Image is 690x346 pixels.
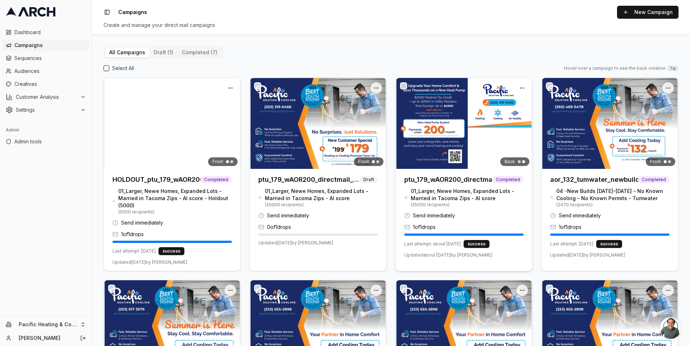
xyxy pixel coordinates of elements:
span: Updated about [DATE] by [PERSON_NAME] [404,252,492,258]
span: Updated [DATE] by [PERSON_NAME] [550,252,625,258]
span: ( 25000 recipients) [265,202,378,208]
nav: breadcrumb [118,9,147,16]
div: success [596,240,622,248]
span: 1 of 1 drops [121,231,144,238]
span: Back [505,159,515,165]
a: Admin tools [3,136,89,147]
label: Select All [112,65,134,72]
span: Completed [201,176,232,183]
span: Audiences [14,68,86,75]
span: Settings [16,106,77,114]
span: Campaigns [14,42,86,49]
img: Front creative for aor_132_tumwater_newbuilds_noac_drop1 [542,78,678,169]
span: Dashboard [14,29,86,36]
button: All Campaigns [105,47,149,57]
span: Draft [360,176,378,183]
div: Create and manage your direct mail campaigns [103,22,678,29]
span: Send immediately [559,212,601,219]
span: 04 -New Builds [DATE]-[DATE] - No Known Cooling - No Known Permits - Tumwater [556,188,670,202]
span: ( 25000 recipients) [411,202,524,208]
div: Admin [3,124,89,136]
button: Log out [78,333,88,343]
a: Campaigns [3,40,89,51]
a: Creatives [3,78,89,90]
a: Dashboard [3,27,89,38]
span: Updated [DATE] by [PERSON_NAME] [112,259,187,265]
span: Admin tools [14,138,86,145]
span: Front [650,159,661,165]
span: Creatives [14,80,86,88]
span: Updated [DATE] by [PERSON_NAME] [258,240,333,246]
span: Sequences [14,55,86,62]
span: Last attempt: about [DATE] [404,241,461,247]
button: New Campaign [617,6,678,19]
span: Send immediately [267,212,309,219]
span: ( 2470 recipients) [556,202,670,208]
div: success [464,240,489,248]
h3: aor_132_tumwater_newbuilds_noac_drop1 [550,175,638,185]
div: success [158,247,184,255]
h3: ptu_179_wAOR200_directmail_tacoma_sept2025 (Copy) [258,175,360,185]
button: completed (7) [178,47,222,57]
a: [PERSON_NAME] [19,335,72,342]
span: 1 of 1 drops [413,223,436,231]
div: Open chat [660,317,681,339]
span: Tip [667,65,678,71]
span: Send immediately [121,219,163,226]
span: Send immediately [413,212,455,219]
span: ( 5000 recipients) [118,209,232,215]
span: Campaigns [118,9,147,16]
span: Completed [492,176,524,183]
button: Customer Analysis [3,91,89,103]
button: Settings [3,104,89,116]
span: Front [358,159,369,165]
button: draft (1) [149,47,178,57]
span: Last attempt: [DATE] [550,241,593,247]
h3: ptu_179_wAOR200_directmail_tacoma_sept2025 [404,175,492,185]
span: Hover over a campaign to see the back creative [564,65,666,71]
img: Back creative for ptu_179_wAOR200_directmail_tacoma_sept2025 [396,78,532,169]
span: Pacific Heating & Cooling [19,321,77,328]
h3: HOLDOUT_ptu_179_wAOR200_directmail_tacoma_sept2025 [112,175,201,185]
span: 1 of 1 drops [559,223,581,231]
button: Pacific Heating & Cooling [3,319,89,330]
span: 01_Larger, Newe Homes, Expanded Lots - Married in Tacoma Zips - AI score [265,188,378,202]
span: Last attempt: [DATE] [112,248,156,254]
span: Customer Analysis [16,93,77,101]
img: Front creative for HOLDOUT_ptu_179_wAOR200_directmail_tacoma_sept2025 [104,78,240,169]
span: 01_Larger, Newe Homes, Expanded Lots - Married in Tacoma Zips - AI score - Holdout (5000) [118,188,232,209]
span: 01_Larger, Newe Homes, Expanded Lots - Married in Tacoma Zips - AI score [411,188,524,202]
span: Completed [638,176,670,183]
span: Front [212,159,223,165]
a: Sequences [3,52,89,64]
img: Front creative for ptu_179_wAOR200_directmail_tacoma_sept2025 (Copy) [250,78,386,169]
span: 0 of 1 drops [267,223,291,231]
a: Audiences [3,65,89,77]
